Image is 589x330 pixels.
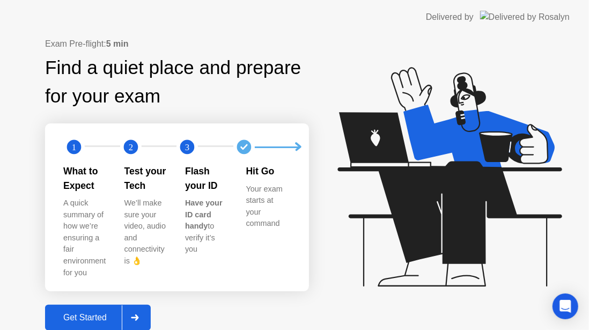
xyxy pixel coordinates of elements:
text: 2 [129,142,133,152]
div: A quick summary of how we’re ensuring a fair environment for you [63,197,107,278]
b: 5 min [106,39,129,48]
div: Flash your ID [185,164,229,193]
div: Your exam starts at your command [246,184,290,230]
div: to verify it’s you [185,197,229,255]
b: Have your ID card handy [185,199,223,230]
text: 3 [185,142,189,152]
img: Delivered by Rosalyn [480,11,570,23]
div: Open Intercom Messenger [553,294,578,319]
text: 1 [72,142,76,152]
div: We’ll make sure your video, audio and connectivity is 👌 [124,197,168,267]
div: Exam Pre-flight: [45,38,309,50]
div: Hit Go [246,164,290,178]
div: Get Started [48,313,122,322]
div: Test your Tech [124,164,168,193]
div: Find a quiet place and prepare for your exam [45,54,309,111]
div: What to Expect [63,164,107,193]
div: Delivered by [426,11,474,24]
